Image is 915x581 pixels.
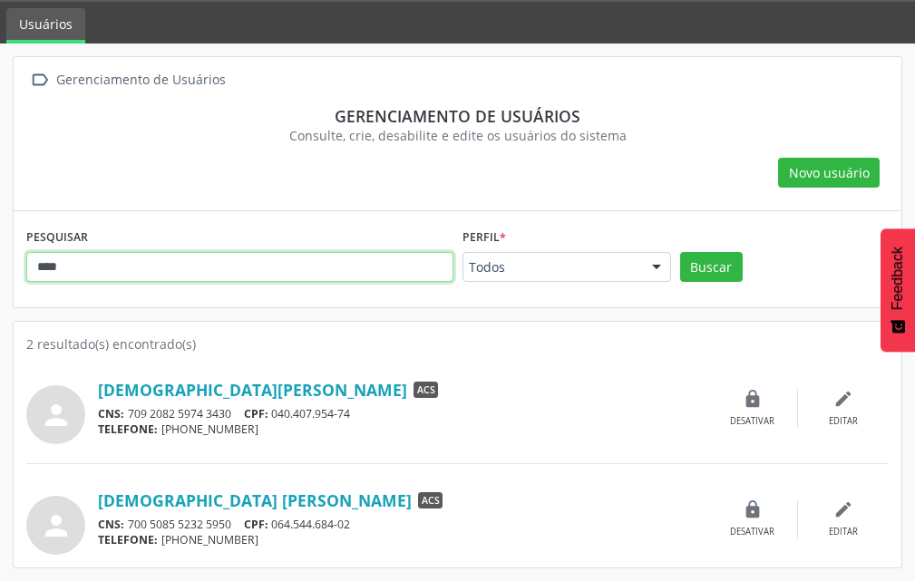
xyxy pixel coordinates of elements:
div: [PHONE_NUMBER] [98,421,707,437]
div: 2 resultado(s) encontrado(s) [26,334,889,353]
i: edit [833,499,853,519]
i:  [26,67,53,93]
div: Gerenciamento de usuários [39,106,876,126]
span: Novo usuário [789,163,870,182]
span: CPF: [244,406,268,421]
span: ACS [418,492,443,508]
div: Editar [829,415,858,428]
a: Usuários [6,8,85,44]
i: lock [743,389,763,409]
i: lock [743,499,763,519]
div: Desativar [730,415,774,428]
span: CPF: [244,517,268,532]
a: [DEMOGRAPHIC_DATA] [PERSON_NAME] [98,490,412,510]
div: [PHONE_NUMBER] [98,532,707,547]
label: PESQUISAR [26,224,88,252]
label: Perfil [462,224,506,252]
div: Consulte, crie, desabilite e edite os usuários do sistema [39,126,876,145]
button: Feedback - Mostrar pesquisa [881,228,915,352]
a:  Gerenciamento de Usuários [26,67,229,93]
span: ACS [414,382,438,398]
div: 700 5085 5232 5950 064.544.684-02 [98,517,707,532]
i: edit [833,389,853,409]
button: Buscar [680,252,743,283]
span: CNS: [98,406,124,421]
span: Feedback [890,247,906,310]
span: TELEFONE: [98,421,158,437]
i: person [40,399,73,431]
span: CNS: [98,517,124,532]
a: [DEMOGRAPHIC_DATA][PERSON_NAME] [98,380,407,400]
div: 709 2082 5974 3430 040.407.954-74 [98,406,707,421]
div: Editar [829,526,858,538]
div: Desativar [730,526,774,538]
span: TELEFONE: [98,532,158,547]
button: Novo usuário [778,158,880,189]
i: person [40,509,73,542]
span: Todos [469,258,634,276]
div: Gerenciamento de Usuários [53,67,229,93]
